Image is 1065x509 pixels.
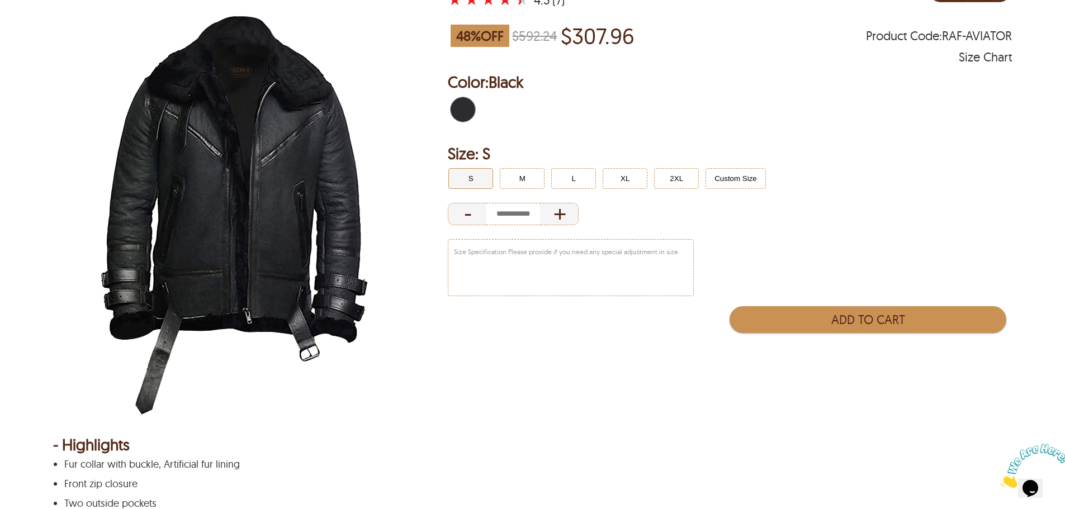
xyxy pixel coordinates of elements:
[996,439,1065,492] iframe: chat widget
[730,339,1006,364] iframe: PayPal
[4,4,74,49] img: Chat attention grabber
[706,168,766,189] button: Click to select Custom Size
[730,306,1006,333] button: Add to Cart
[959,51,1012,63] div: Size Chart
[448,142,1012,165] h2: Selected Filter by Size: S
[448,203,486,225] div: Decrease Quantity of Item
[448,71,1012,93] h2: Selected Color: by Black
[448,240,693,296] textarea: Size Specification Please provide if you need any special adjustment in size.
[448,168,493,189] button: Click to select S
[53,439,1012,450] div: - Highlights
[489,72,523,92] span: Black
[512,27,557,44] strike: $592.24
[866,30,1012,41] span: Product Code: RAF-AVIATOR
[64,498,998,509] p: Two outside pockets
[540,203,579,225] div: Increase Quantity of Item
[451,25,509,47] span: 48 % OFF
[64,459,998,470] p: Fur collar with buckle, Artificial fur lining
[561,23,635,49] p: Price of $307.96
[551,168,596,189] button: Click to select L
[500,168,545,189] button: Click to select M
[603,168,647,189] button: Click to select XL
[64,478,998,489] p: Front zip closure
[448,94,478,125] div: Black
[654,168,699,189] button: Click to select 2XL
